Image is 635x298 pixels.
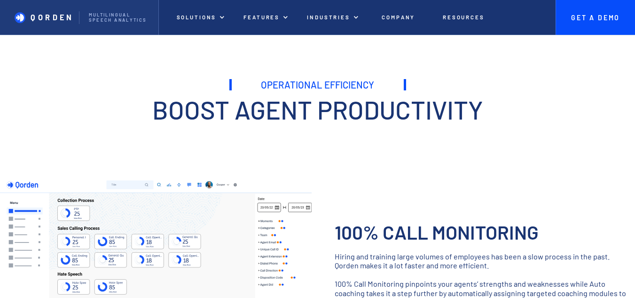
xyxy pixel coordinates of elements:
p: Solutions [177,14,217,21]
h3: 100% Call monitoring [335,222,635,243]
p: Multilingual Speech analytics [89,12,149,23]
p: Hiring and training large volumes of employees has been a slow process in the past. [335,252,635,261]
p: Industries [307,14,350,21]
p: Qorden makes it a lot faster and more efficient. [335,261,635,270]
p: Get A Demo [567,14,624,22]
p: Resources [443,14,485,21]
p: Company [382,14,415,21]
p: QORDEN [31,13,74,22]
h2: Boost agent productivity [97,96,539,123]
p: Features [243,14,280,21]
p: ‍ [97,123,539,132]
h1: Operational Efficiency [229,79,406,90]
p: ‍ [335,270,635,279]
p: ‍ [335,242,635,251]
